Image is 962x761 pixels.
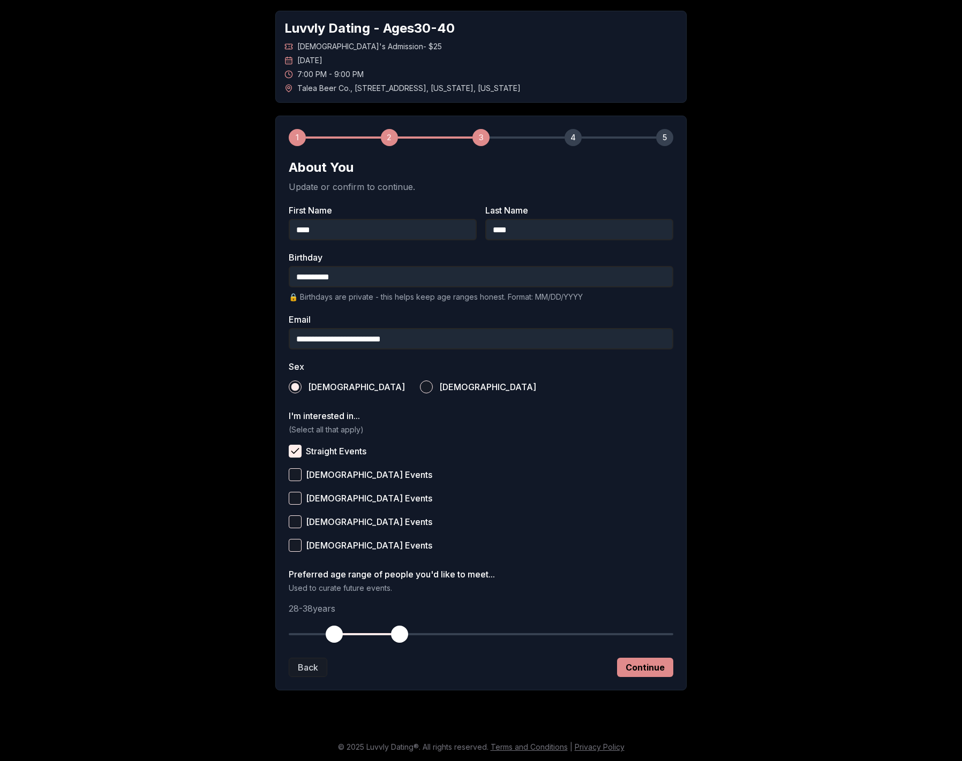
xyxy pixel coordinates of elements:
button: [DEMOGRAPHIC_DATA] [289,380,302,393]
a: Privacy Policy [575,742,625,751]
label: Birthday [289,253,673,262]
label: Preferred age range of people you'd like to meet... [289,570,673,579]
label: First Name [289,206,477,215]
button: Back [289,658,327,677]
button: [DEMOGRAPHIC_DATA] [420,380,433,393]
label: I'm interested in... [289,412,673,420]
button: [DEMOGRAPHIC_DATA] Events [289,468,302,481]
span: Talea Beer Co. , [STREET_ADDRESS] , [US_STATE] , [US_STATE] [297,83,521,94]
p: 🔒 Birthdays are private - this helps keep age ranges honest. Format: MM/DD/YYYY [289,292,673,302]
span: [DEMOGRAPHIC_DATA] Events [306,518,432,526]
p: 28 - 38 years [289,602,673,615]
span: [DEMOGRAPHIC_DATA] Events [306,470,432,479]
div: 3 [472,129,490,146]
h1: Luvvly Dating - Ages 30 - 40 [284,20,678,37]
div: 2 [381,129,398,146]
label: Last Name [485,206,673,215]
div: 1 [289,129,306,146]
p: Update or confirm to continue. [289,180,673,193]
label: Sex [289,362,673,371]
span: | [570,742,573,751]
div: 5 [656,129,673,146]
div: 4 [565,129,582,146]
span: [DEMOGRAPHIC_DATA] Events [306,494,432,503]
span: [DATE] [297,55,322,66]
p: Used to curate future events. [289,583,673,593]
span: Straight Events [306,447,366,455]
button: [DEMOGRAPHIC_DATA] Events [289,515,302,528]
button: [DEMOGRAPHIC_DATA] Events [289,539,302,552]
span: 7:00 PM - 9:00 PM [297,69,364,80]
a: Terms and Conditions [491,742,568,751]
button: [DEMOGRAPHIC_DATA] Events [289,492,302,505]
button: Straight Events [289,445,302,458]
span: [DEMOGRAPHIC_DATA] Events [306,541,432,550]
span: [DEMOGRAPHIC_DATA] [439,383,536,391]
label: Email [289,315,673,324]
span: [DEMOGRAPHIC_DATA]'s Admission - $25 [297,41,442,52]
p: (Select all that apply) [289,424,673,435]
h2: About You [289,159,673,176]
button: Continue [617,658,673,677]
span: [DEMOGRAPHIC_DATA] [308,383,405,391]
